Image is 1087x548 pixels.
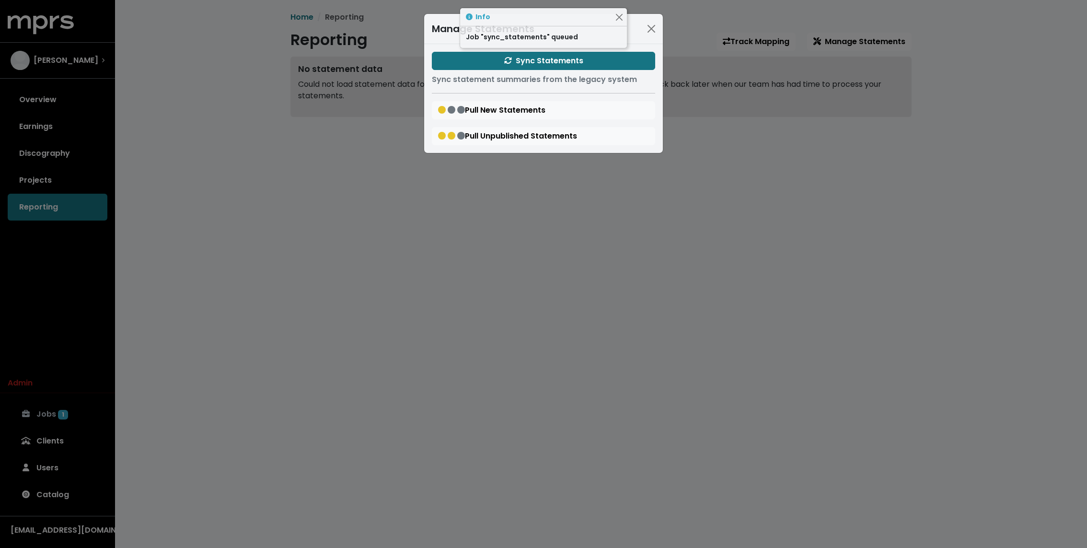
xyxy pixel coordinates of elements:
[475,12,490,22] strong: Info
[614,12,624,22] button: Close
[438,105,545,116] span: Pull New Statements
[644,21,659,36] button: Close
[432,101,655,119] button: Pull New Statements
[438,130,577,141] span: Pull Unpublished Statements
[432,74,655,85] p: Sync statement summaries from the legacy system
[432,127,655,145] button: Pull Unpublished Statements
[460,26,627,48] div: Job "sync_statements" queued
[432,22,534,36] div: Manage Statements
[504,55,583,66] span: Sync Statements
[432,52,655,70] button: Sync Statements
